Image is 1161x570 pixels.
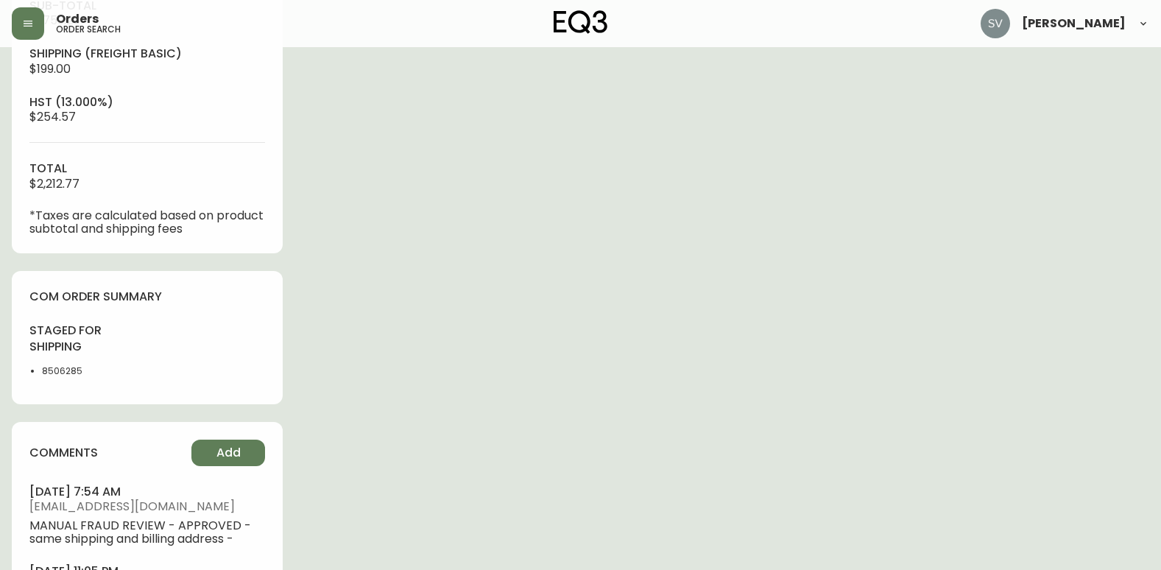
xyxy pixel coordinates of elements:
h4: comments [29,445,98,461]
p: *Taxes are calculated based on product subtotal and shipping fees [29,209,265,236]
span: MANUAL FRAUD REVIEW - APPROVED - same shipping and billing address - [29,519,265,546]
h5: order search [56,25,121,34]
h4: hst (13.000%) [29,94,265,110]
h4: Shipping ( Freight Basic ) [29,46,265,62]
h4: com order summary [29,289,265,305]
span: $2,212.77 [29,175,80,192]
span: Add [216,445,241,461]
span: $199.00 [29,60,71,77]
span: $254.57 [29,108,76,125]
span: [EMAIL_ADDRESS][DOMAIN_NAME] [29,500,265,513]
img: 0ef69294c49e88f033bcbeb13310b844 [981,9,1010,38]
h4: total [29,161,265,177]
img: logo [554,10,608,34]
li: 8506285 [42,365,138,378]
button: Add [191,440,265,466]
h4: staged for shipping [29,323,138,356]
span: [PERSON_NAME] [1022,18,1126,29]
span: Orders [56,13,99,25]
h4: [DATE] 7:54 am [29,484,265,500]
